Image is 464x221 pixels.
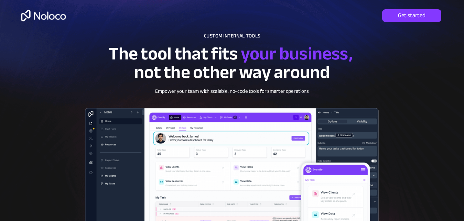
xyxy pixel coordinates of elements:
span: The tool that fits [109,37,238,70]
span: Empower your team with scalable, no-code tools for smarter operations [155,86,309,96]
span: Get started [382,12,441,19]
span: not the other way around [134,55,330,89]
a: Get started [382,9,441,22]
span: CUSTOM INTERNAL TOOLS [204,31,260,41]
span: your business, [241,37,353,70]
